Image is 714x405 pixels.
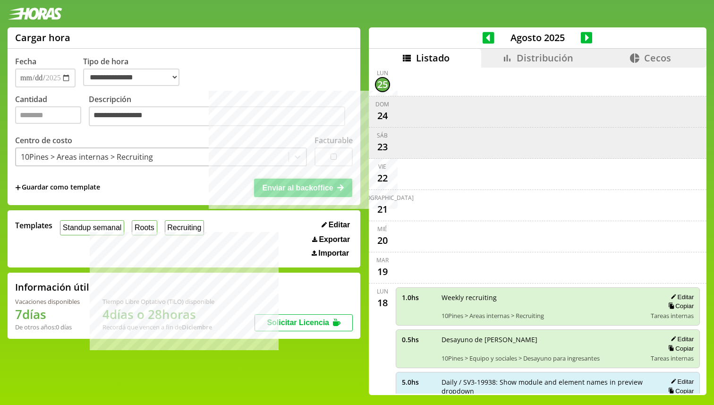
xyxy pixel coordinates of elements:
[182,323,212,331] b: Diciembre
[267,319,329,327] span: Solicitar Licencia
[375,264,390,279] div: 19
[8,8,62,20] img: logotipo
[255,314,353,331] button: Solicitar Licencia
[378,163,386,171] div: vie
[376,256,389,264] div: mar
[15,56,36,67] label: Fecha
[377,131,388,139] div: sáb
[375,295,390,310] div: 18
[644,52,671,64] span: Cecos
[165,220,204,235] button: Recruiting
[442,378,654,396] span: Daily / SV3-19938: Show module and element names in preview dropdown
[21,152,153,162] div: 10Pines > Areas internas > Recruiting
[375,171,390,186] div: 22
[319,235,350,244] span: Exportar
[665,345,694,353] button: Copiar
[89,106,345,126] textarea: Descripción
[309,235,353,244] button: Exportar
[15,220,52,231] span: Templates
[89,94,353,129] label: Descripción
[402,335,435,344] span: 0.5 hs
[15,182,100,193] span: +Guardar como template
[494,31,581,44] span: Agosto 2025
[402,378,435,387] span: 5.0 hs
[375,139,390,155] div: 23
[402,293,435,302] span: 1.0 hs
[254,179,352,197] button: Enviar al backoffice
[102,297,214,306] div: Tiempo Libre Optativo (TiLO) disponible
[314,135,353,146] label: Facturable
[318,249,349,258] span: Importar
[351,194,414,202] div: [DEMOGRAPHIC_DATA]
[15,306,80,323] h1: 7 días
[329,221,350,229] span: Editar
[375,202,390,217] div: 21
[83,69,179,86] select: Tipo de hora
[15,135,72,146] label: Centro de costo
[651,311,694,320] span: Tareas internas
[517,52,573,64] span: Distribución
[651,354,694,362] span: Tareas internas
[262,184,333,192] span: Enviar al backoffice
[375,233,390,248] div: 20
[377,69,388,77] div: lun
[102,323,214,331] div: Recordá que vencen a fin de
[15,31,70,44] h1: Cargar hora
[668,335,694,343] button: Editar
[668,378,694,386] button: Editar
[377,287,388,295] div: lun
[15,297,80,306] div: Vacaciones disponibles
[665,302,694,310] button: Copiar
[375,108,390,123] div: 24
[15,323,80,331] div: De otros años: 0 días
[442,311,645,320] span: 10Pines > Areas internas > Recruiting
[83,56,187,87] label: Tipo de hora
[60,220,124,235] button: Standup semanal
[369,68,706,394] div: scrollable content
[375,77,390,92] div: 25
[668,293,694,301] button: Editar
[442,335,645,344] span: Desayuno de [PERSON_NAME]
[15,106,81,124] input: Cantidad
[442,354,645,362] span: 10Pines > Equipo y sociales > Desayuno para ingresantes
[375,100,389,108] div: dom
[416,52,450,64] span: Listado
[15,94,89,129] label: Cantidad
[15,182,21,193] span: +
[442,293,645,302] span: Weekly recruiting
[15,281,89,293] h2: Información útil
[319,220,353,230] button: Editar
[102,306,214,323] h1: 4 días o 28 horas
[377,225,387,233] div: mié
[132,220,157,235] button: Roots
[665,387,694,395] button: Copiar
